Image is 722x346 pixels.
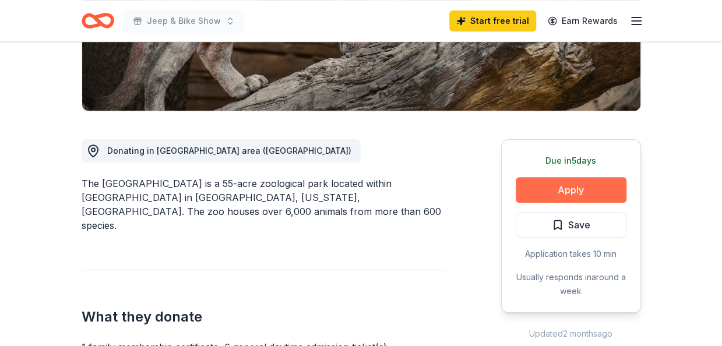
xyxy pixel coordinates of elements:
[501,327,641,341] div: Updated 2 months ago
[82,176,445,232] div: The [GEOGRAPHIC_DATA] is a 55-acre zoological park located within [GEOGRAPHIC_DATA] in [GEOGRAPHI...
[541,10,625,31] a: Earn Rewards
[124,9,244,33] button: Jeep & Bike Show
[449,10,536,31] a: Start free trial
[516,212,626,238] button: Save
[516,270,626,298] div: Usually responds in around a week
[516,177,626,203] button: Apply
[107,146,351,156] span: Donating in [GEOGRAPHIC_DATA] area ([GEOGRAPHIC_DATA])
[516,154,626,168] div: Due in 5 days
[82,308,445,326] h2: What they donate
[82,7,114,34] a: Home
[516,247,626,261] div: Application takes 10 min
[147,14,221,28] span: Jeep & Bike Show
[568,217,590,232] span: Save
